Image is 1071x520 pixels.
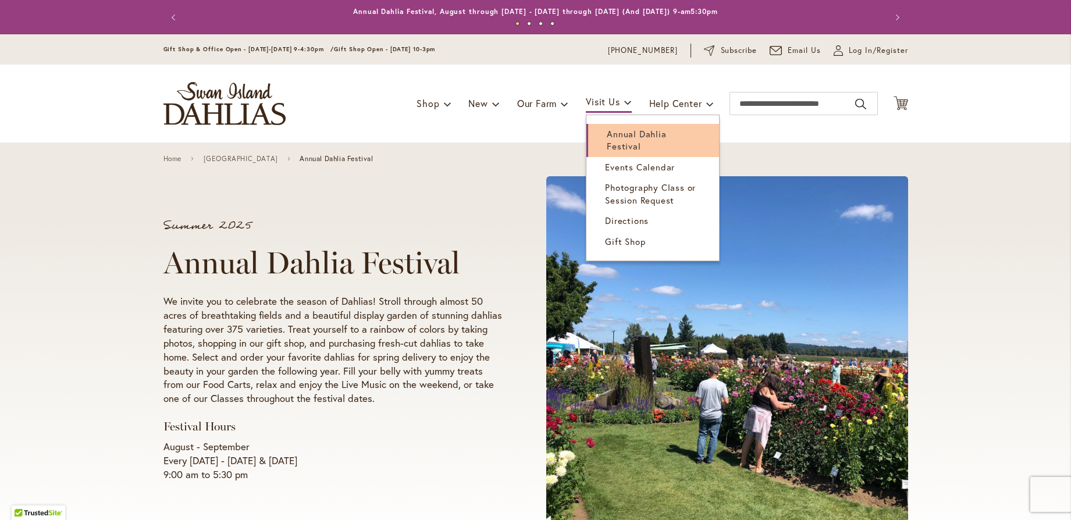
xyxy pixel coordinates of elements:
[163,6,187,29] button: Previous
[586,95,620,108] span: Visit Us
[605,161,675,173] span: Events Calendar
[417,97,439,109] span: Shop
[300,155,373,163] span: Annual Dahlia Festival
[163,45,335,53] span: Gift Shop & Office Open - [DATE]-[DATE] 9-4:30pm /
[605,236,645,247] span: Gift Shop
[163,440,502,482] p: August - September Every [DATE] - [DATE] & [DATE] 9:00 am to 5:30 pm
[163,155,182,163] a: Home
[515,22,520,26] button: 1 of 4
[163,419,502,434] h3: Festival Hours
[527,22,531,26] button: 2 of 4
[468,97,488,109] span: New
[770,45,821,56] a: Email Us
[334,45,435,53] span: Gift Shop Open - [DATE] 10-3pm
[204,155,278,163] a: [GEOGRAPHIC_DATA]
[605,215,649,226] span: Directions
[539,22,543,26] button: 3 of 4
[163,294,502,406] p: We invite you to celebrate the season of Dahlias! Stroll through almost 50 acres of breathtaking ...
[163,220,502,231] p: Summer 2025
[605,181,696,205] span: Photography Class or Session Request
[550,22,554,26] button: 4 of 4
[353,7,718,16] a: Annual Dahlia Festival, August through [DATE] - [DATE] through [DATE] (And [DATE]) 9-am5:30pm
[608,45,678,56] a: [PHONE_NUMBER]
[163,82,286,125] a: store logo
[885,6,908,29] button: Next
[163,245,502,280] h1: Annual Dahlia Festival
[834,45,908,56] a: Log In/Register
[517,97,557,109] span: Our Farm
[607,128,666,152] span: Annual Dahlia Festival
[649,97,702,109] span: Help Center
[721,45,757,56] span: Subscribe
[849,45,908,56] span: Log In/Register
[704,45,757,56] a: Subscribe
[788,45,821,56] span: Email Us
